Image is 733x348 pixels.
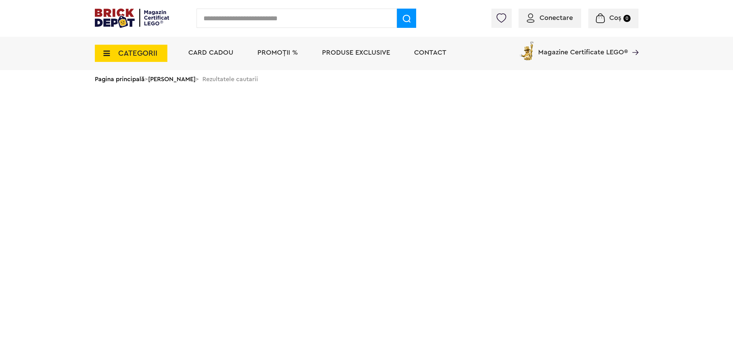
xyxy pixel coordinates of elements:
[414,49,446,56] a: Contact
[609,14,621,21] span: Coș
[540,14,573,21] span: Conectare
[538,40,628,56] span: Magazine Certificate LEGO®
[95,70,638,88] div: > > Rezultatele cautarii
[148,76,196,82] a: [PERSON_NAME]
[628,40,638,47] a: Magazine Certificate LEGO®
[118,50,157,57] span: CATEGORII
[257,49,298,56] a: PROMOȚII %
[95,76,145,82] a: Pagina principală
[527,14,573,21] a: Conectare
[623,15,631,22] small: 0
[188,49,233,56] a: Card Cadou
[322,49,390,56] a: Produse exclusive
